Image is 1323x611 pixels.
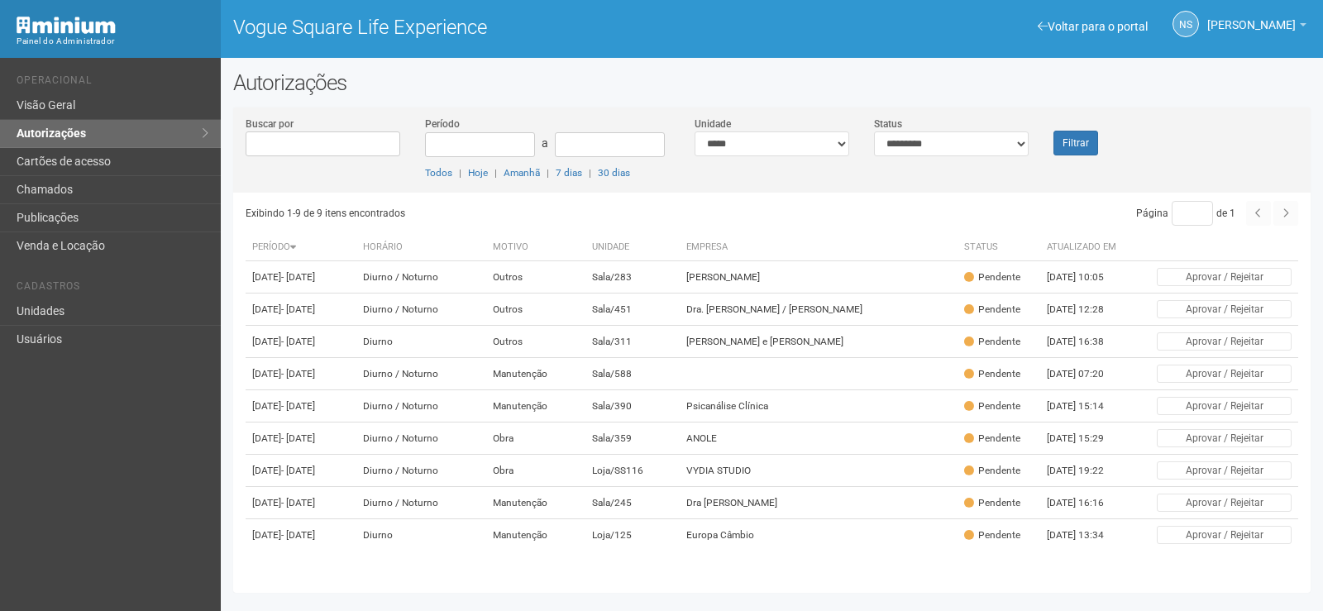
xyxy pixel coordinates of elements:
[486,261,585,294] td: Outros
[281,529,315,541] span: - [DATE]
[680,261,957,294] td: [PERSON_NAME]
[1040,261,1131,294] td: [DATE] 10:05
[17,17,116,34] img: Minium
[680,455,957,487] td: VYDIA STUDIO
[1157,332,1292,351] button: Aprovar / Rejeitar
[585,358,680,390] td: Sala/588
[585,519,680,551] td: Loja/125
[585,234,680,261] th: Unidade
[1040,358,1131,390] td: [DATE] 07:20
[964,367,1020,381] div: Pendente
[1040,519,1131,551] td: [DATE] 13:34
[1157,461,1292,480] button: Aprovar / Rejeitar
[964,303,1020,317] div: Pendente
[585,487,680,519] td: Sala/245
[459,167,461,179] span: |
[1207,21,1306,34] a: [PERSON_NAME]
[964,270,1020,284] div: Pendente
[425,167,452,179] a: Todos
[874,117,902,131] label: Status
[504,167,540,179] a: Amanhã
[17,74,208,92] li: Operacional
[1157,268,1292,286] button: Aprovar / Rejeitar
[356,234,486,261] th: Horário
[494,167,497,179] span: |
[964,335,1020,349] div: Pendente
[486,358,585,390] td: Manutenção
[542,136,548,150] span: a
[486,455,585,487] td: Obra
[1040,326,1131,358] td: [DATE] 16:38
[281,303,315,315] span: - [DATE]
[486,519,585,551] td: Manutenção
[281,336,315,347] span: - [DATE]
[1157,300,1292,318] button: Aprovar / Rejeitar
[547,167,549,179] span: |
[1040,487,1131,519] td: [DATE] 16:16
[1173,11,1199,37] a: NS
[246,519,357,551] td: [DATE]
[246,294,357,326] td: [DATE]
[1136,208,1235,219] span: Página de 1
[246,117,294,131] label: Buscar por
[680,487,957,519] td: Dra [PERSON_NAME]
[246,487,357,519] td: [DATE]
[246,261,357,294] td: [DATE]
[425,117,460,131] label: Período
[356,422,486,455] td: Diurno / Noturno
[964,496,1020,510] div: Pendente
[17,34,208,49] div: Painel do Administrador
[585,261,680,294] td: Sala/283
[1157,526,1292,544] button: Aprovar / Rejeitar
[585,422,680,455] td: Sala/359
[246,326,357,358] td: [DATE]
[680,519,957,551] td: Europa Câmbio
[680,390,957,422] td: Psicanálise Clínica
[486,390,585,422] td: Manutenção
[1157,429,1292,447] button: Aprovar / Rejeitar
[486,487,585,519] td: Manutenção
[1040,455,1131,487] td: [DATE] 19:22
[233,70,1311,95] h2: Autorizações
[281,432,315,444] span: - [DATE]
[680,422,957,455] td: ANOLE
[246,455,357,487] td: [DATE]
[356,455,486,487] td: Diurno / Noturno
[246,201,767,226] div: Exibindo 1-9 de 9 itens encontrados
[1040,390,1131,422] td: [DATE] 15:14
[1053,131,1098,155] button: Filtrar
[486,422,585,455] td: Obra
[1038,20,1148,33] a: Voltar para o portal
[281,271,315,283] span: - [DATE]
[680,234,957,261] th: Empresa
[1157,397,1292,415] button: Aprovar / Rejeitar
[964,432,1020,446] div: Pendente
[589,167,591,179] span: |
[1040,422,1131,455] td: [DATE] 15:29
[233,17,760,38] h1: Vogue Square Life Experience
[281,465,315,476] span: - [DATE]
[1040,234,1131,261] th: Atualizado em
[356,390,486,422] td: Diurno / Noturno
[585,294,680,326] td: Sala/451
[1207,2,1296,31] span: Nicolle Silva
[1157,365,1292,383] button: Aprovar / Rejeitar
[468,167,488,179] a: Hoje
[556,167,582,179] a: 7 dias
[958,234,1040,261] th: Status
[1040,294,1131,326] td: [DATE] 12:28
[356,519,486,551] td: Diurno
[246,358,357,390] td: [DATE]
[246,390,357,422] td: [DATE]
[281,368,315,379] span: - [DATE]
[356,326,486,358] td: Diurno
[486,294,585,326] td: Outros
[486,326,585,358] td: Outros
[585,390,680,422] td: Sala/390
[964,464,1020,478] div: Pendente
[356,358,486,390] td: Diurno / Noturno
[585,326,680,358] td: Sala/311
[585,455,680,487] td: Loja/SS116
[246,422,357,455] td: [DATE]
[964,528,1020,542] div: Pendente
